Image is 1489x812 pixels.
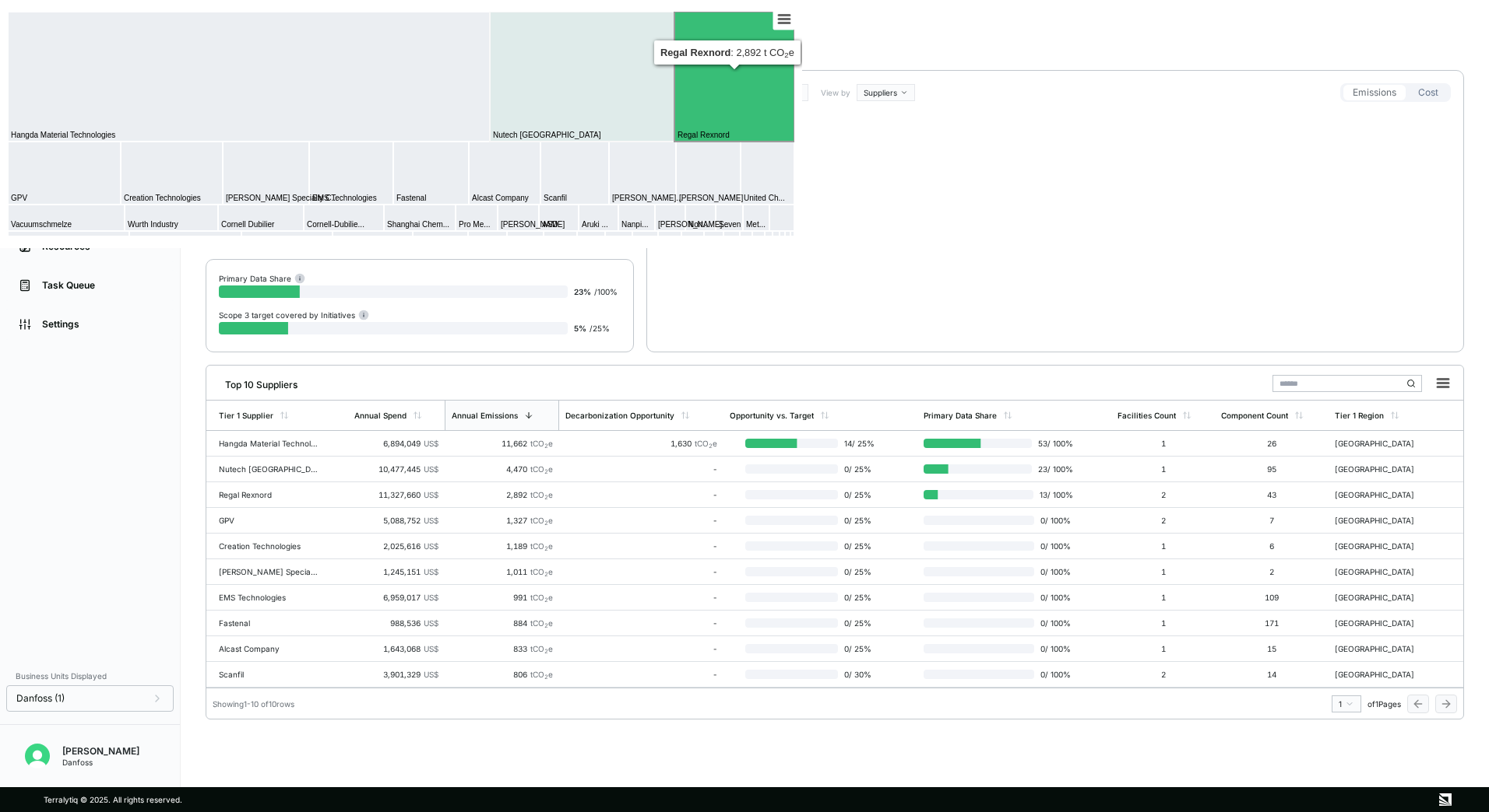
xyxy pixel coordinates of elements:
[501,220,565,229] text: [PERSON_NAME]
[11,194,27,202] text: GPV
[11,131,115,139] text: Hangda Material Technologies
[387,220,449,229] text: Shanghai Chem...
[612,194,683,202] text: [PERSON_NAME]...
[226,194,338,202] text: [PERSON_NAME] Specialty C...
[744,194,785,202] text: United Ch...
[542,220,558,229] text: ASD
[678,131,730,139] text: Regal Rexnord
[719,220,741,229] text: Seven
[396,194,426,202] text: Fastenal
[459,220,491,229] text: Pro Me...
[307,220,364,229] text: Cornell-Dubilie...
[124,194,201,202] text: Creation Technologies
[472,194,529,202] text: Alcast Company
[658,220,729,229] text: [PERSON_NAME]...
[679,194,743,202] text: [PERSON_NAME]
[544,194,567,202] text: Scanfil
[312,194,377,202] text: EMS Technologies
[11,220,72,229] text: Vacuumschmelze
[221,220,275,229] text: Cornell Dubilier
[746,220,766,229] text: Met...
[493,131,601,139] text: Nutech [GEOGRAPHIC_DATA]
[621,220,648,229] text: Nanpi...
[582,220,608,229] text: Aruki ...
[128,220,178,229] text: Wurth Industry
